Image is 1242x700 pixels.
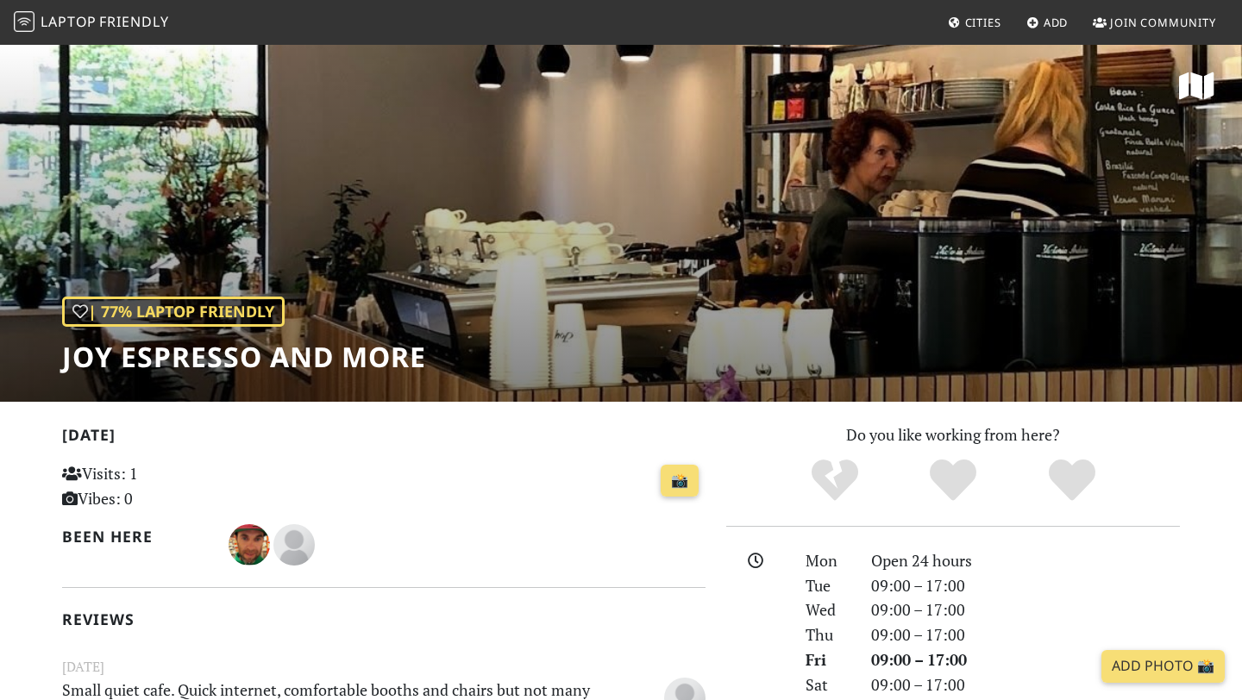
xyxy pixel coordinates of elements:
[14,8,169,38] a: LaptopFriendly LaptopFriendly
[273,533,315,553] span: Katerina
[229,533,273,553] span: Jose cruz
[795,647,861,672] div: Fri
[1101,650,1225,683] a: Add Photo 📸
[795,622,861,647] div: Thu
[661,465,699,497] a: 📸
[795,548,861,573] div: Mon
[965,15,1001,30] span: Cities
[1086,7,1223,38] a: Join Community
[1110,15,1216,30] span: Join Community
[861,647,1190,672] div: 09:00 – 17:00
[775,457,894,504] div: No
[894,457,1013,504] div: Yes
[62,426,706,451] h2: [DATE]
[62,610,706,628] h2: Reviews
[62,461,263,511] p: Visits: 1 Vibes: 0
[861,672,1190,697] div: 09:00 – 17:00
[861,597,1190,622] div: 09:00 – 17:00
[941,7,1008,38] a: Cities
[795,597,861,622] div: Wed
[99,12,168,31] span: Friendly
[1013,457,1132,504] div: Definitely!
[795,672,861,697] div: Sat
[726,422,1180,447] p: Do you like working from here?
[861,573,1190,598] div: 09:00 – 17:00
[861,548,1190,573] div: Open 24 hours
[62,528,208,546] h2: Been here
[1019,7,1076,38] a: Add
[795,573,861,598] div: Tue
[273,524,315,566] img: blank-535327c66bd565773addf3077783bbfce4b00ec00e9fd257753287c682c7fa38.png
[62,297,285,327] div: | 77% Laptop Friendly
[52,656,716,678] small: [DATE]
[1044,15,1069,30] span: Add
[229,524,270,566] img: 3182-jose-cruz.jpg
[62,341,426,373] h1: Joy Espresso and More
[861,622,1190,647] div: 09:00 – 17:00
[41,12,97,31] span: Laptop
[14,11,34,32] img: LaptopFriendly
